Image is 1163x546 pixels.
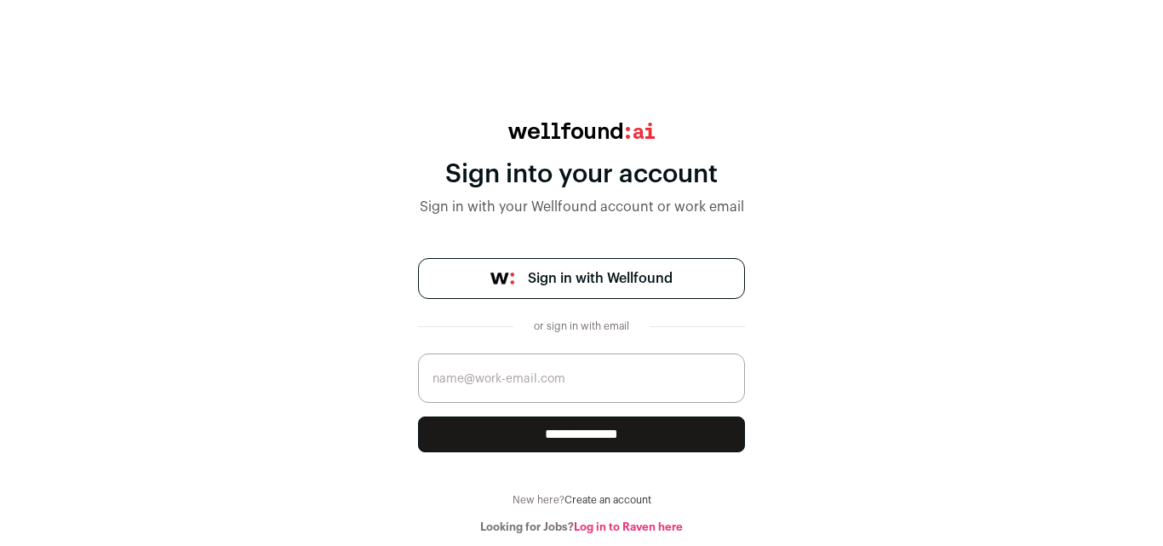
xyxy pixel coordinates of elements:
a: Sign in with Wellfound [418,258,745,299]
div: or sign in with email [527,319,636,333]
img: wellfound-symbol-flush-black-fb3c872781a75f747ccb3a119075da62bfe97bd399995f84a933054e44a575c4.png [490,273,514,284]
span: Sign in with Wellfound [528,268,673,289]
input: name@work-email.com [418,353,745,403]
img: wellfound:ai [508,123,655,139]
div: Looking for Jobs? [418,520,745,534]
a: Log in to Raven here [574,521,683,532]
div: Sign into your account [418,159,745,190]
div: Sign in with your Wellfound account or work email [418,197,745,217]
div: New here? [418,493,745,507]
a: Create an account [564,495,651,505]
